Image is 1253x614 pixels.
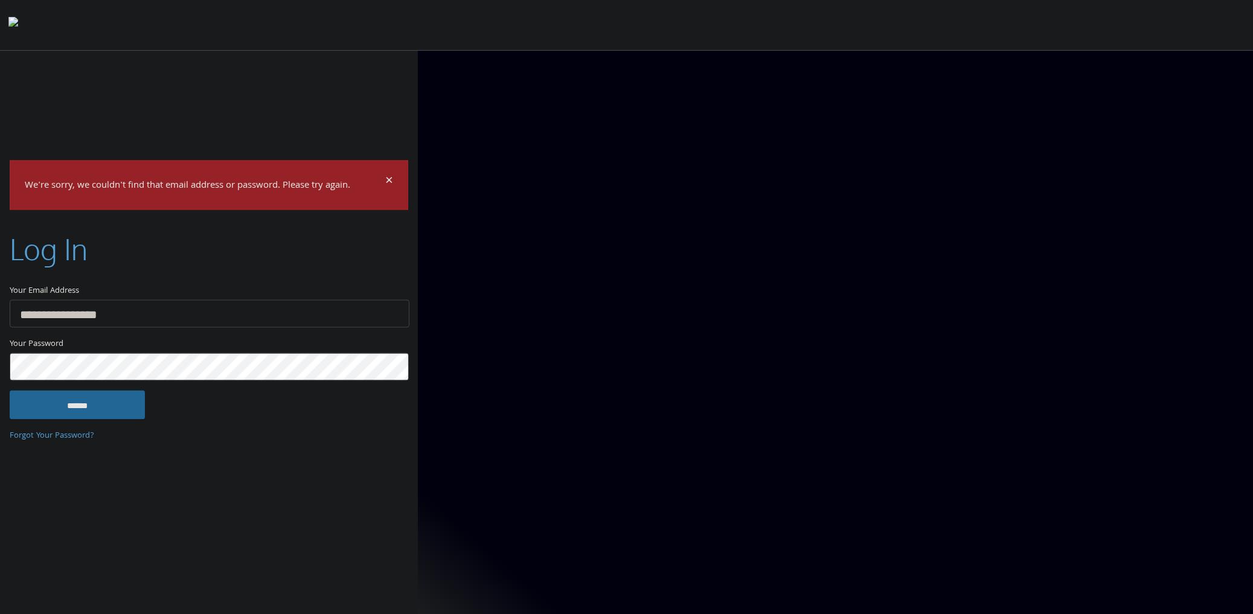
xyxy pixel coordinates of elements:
span: × [385,170,393,194]
label: Your Password [10,337,408,353]
p: We're sorry, we couldn't find that email address or password. Please try again. [25,177,383,195]
img: todyl-logo-dark.svg [8,13,18,37]
a: Forgot Your Password? [10,429,94,443]
button: Dismiss alert [385,175,393,190]
h2: Log In [10,229,88,270]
